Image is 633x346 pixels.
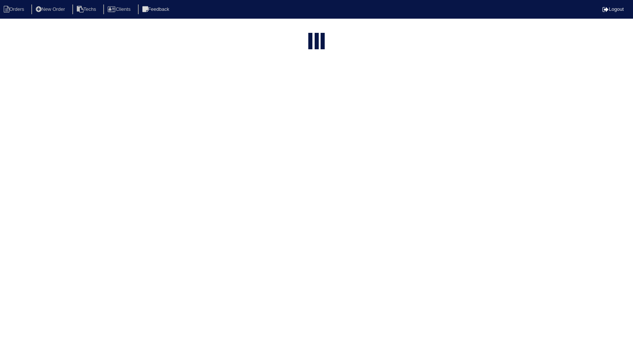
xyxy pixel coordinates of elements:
div: loading... [315,33,319,51]
a: Clients [103,6,136,12]
li: New Order [31,4,71,15]
a: New Order [31,6,71,12]
li: Techs [72,4,102,15]
li: Feedback [138,4,175,15]
a: Logout [602,6,624,12]
li: Clients [103,4,136,15]
a: Techs [72,6,102,12]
